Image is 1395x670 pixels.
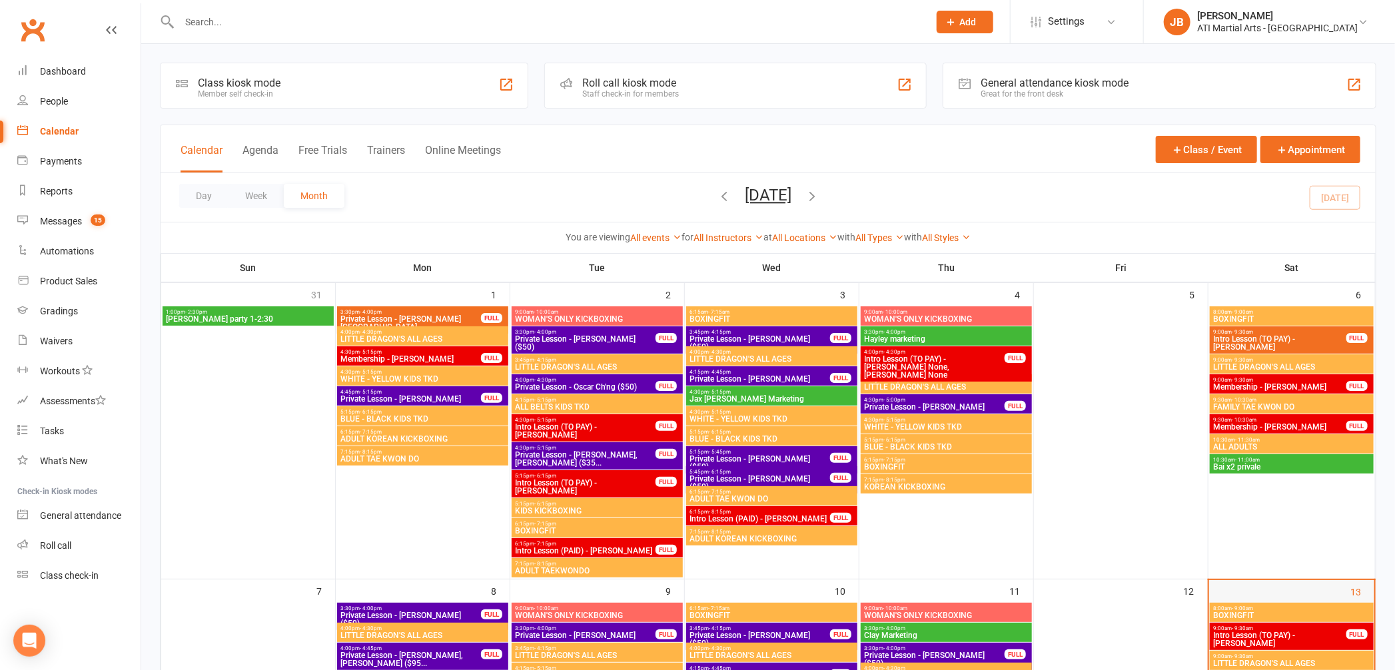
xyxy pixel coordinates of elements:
[1009,579,1033,601] div: 11
[981,89,1129,99] div: Great for the front desk
[863,463,1029,471] span: BOXINGFIT
[689,435,855,443] span: BLUE - BLACK KIDS TKD
[709,329,731,335] span: - 4:15pm
[708,309,729,315] span: - 7:15am
[566,232,630,242] strong: You are viewing
[514,541,656,547] span: 6:15pm
[491,283,510,305] div: 1
[13,625,45,657] div: Open Intercom Messenger
[340,375,506,383] span: WHITE - YELLOW KIDS TKD
[745,186,791,204] button: [DATE]
[689,355,855,363] span: LITTLE DRAGON'S ALL AGES
[1005,401,1026,411] div: FULL
[360,389,382,395] span: - 5:15pm
[534,397,556,403] span: - 5:15pm
[534,309,558,315] span: - 10:00am
[198,77,280,89] div: Class kiosk mode
[837,232,855,242] strong: with
[17,236,141,266] a: Automations
[883,329,905,335] span: - 4:00pm
[17,176,141,206] a: Reports
[863,329,1029,335] span: 3:30pm
[883,309,907,315] span: - 10:00am
[689,335,831,351] span: Private Lesson - [PERSON_NAME] ($50)
[863,349,1005,355] span: 4:00pm
[514,521,680,527] span: 6:15pm
[689,515,831,523] span: Intro Lesson (PAID) - [PERSON_NAME]
[534,329,556,335] span: - 4:00pm
[1212,377,1347,383] span: 9:00am
[514,315,680,323] span: WOMAN'S ONLY KICKBOXING
[40,540,71,551] div: Roll call
[514,507,680,515] span: KIDS KICKBOXING
[689,315,855,323] span: BOXINGFIT
[510,254,685,282] th: Tue
[360,605,382,611] span: - 4:00pm
[1212,397,1371,403] span: 9:30am
[709,469,731,475] span: - 6:15pm
[1005,353,1026,363] div: FULL
[340,335,506,343] span: LITTLE DRAGON'S ALL AGES
[656,449,677,459] div: FULL
[1212,417,1347,423] span: 9:30am
[1212,463,1371,471] span: Bai x2 privale
[340,369,506,375] span: 4:30pm
[40,510,121,521] div: General attendance
[883,605,907,611] span: - 10:00am
[709,409,731,415] span: - 5:15pm
[863,417,1029,423] span: 4:30pm
[1212,457,1371,463] span: 10:30am
[1212,611,1371,619] span: BOXINGFIT
[534,377,556,383] span: - 4:30pm
[198,89,280,99] div: Member self check-in
[514,417,656,423] span: 4:30pm
[481,609,502,619] div: FULL
[514,329,656,335] span: 3:30pm
[1232,397,1256,403] span: - 10:30am
[835,579,859,601] div: 10
[1212,329,1347,335] span: 9:00am
[1197,22,1358,34] div: ATI Martial Arts - [GEOGRAPHIC_DATA]
[1156,136,1257,163] button: Class / Event
[514,567,680,575] span: ADULT TAEKWONDO
[656,545,677,555] div: FULL
[922,232,971,243] a: All Styles
[689,631,831,647] span: Private Lesson - [PERSON_NAME] ($50)
[534,521,556,527] span: - 7:15pm
[689,375,831,383] span: Private Lesson - [PERSON_NAME]
[534,501,556,507] span: - 6:15pm
[582,89,679,99] div: Staff check-in for members
[883,457,905,463] span: - 7:15pm
[863,309,1029,315] span: 9:00am
[340,315,482,331] span: Private Lesson - [PERSON_NAME][GEOGRAPHIC_DATA]
[40,456,88,466] div: What's New
[1212,625,1347,631] span: 9:00am
[689,429,855,435] span: 5:15pm
[340,355,482,363] span: Membership - [PERSON_NAME]
[311,283,335,305] div: 31
[514,309,680,315] span: 9:00am
[40,156,82,167] div: Payments
[40,126,79,137] div: Calendar
[1212,315,1371,323] span: BOXINGFIT
[534,645,556,651] span: - 4:15pm
[772,232,837,243] a: All Locations
[840,283,859,305] div: 3
[514,625,656,631] span: 3:30pm
[340,329,506,335] span: 4:00pm
[1356,283,1375,305] div: 6
[1212,631,1347,647] span: Intro Lesson (TO PAY) - [PERSON_NAME]
[360,429,382,435] span: - 7:15pm
[17,326,141,356] a: Waivers
[1232,625,1253,631] span: - 9:30am
[16,13,49,47] a: Clubworx
[17,561,141,591] a: Class kiosk mode
[340,645,482,651] span: 4:00pm
[689,475,831,491] span: Private Lesson - [PERSON_NAME] ($50)
[685,254,859,282] th: Wed
[514,363,680,371] span: LITTLE DRAGON'S ALL AGES
[185,309,207,315] span: - 2:30pm
[1212,423,1347,431] span: Membership - [PERSON_NAME]
[340,449,506,455] span: 7:15pm
[17,416,141,446] a: Tasks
